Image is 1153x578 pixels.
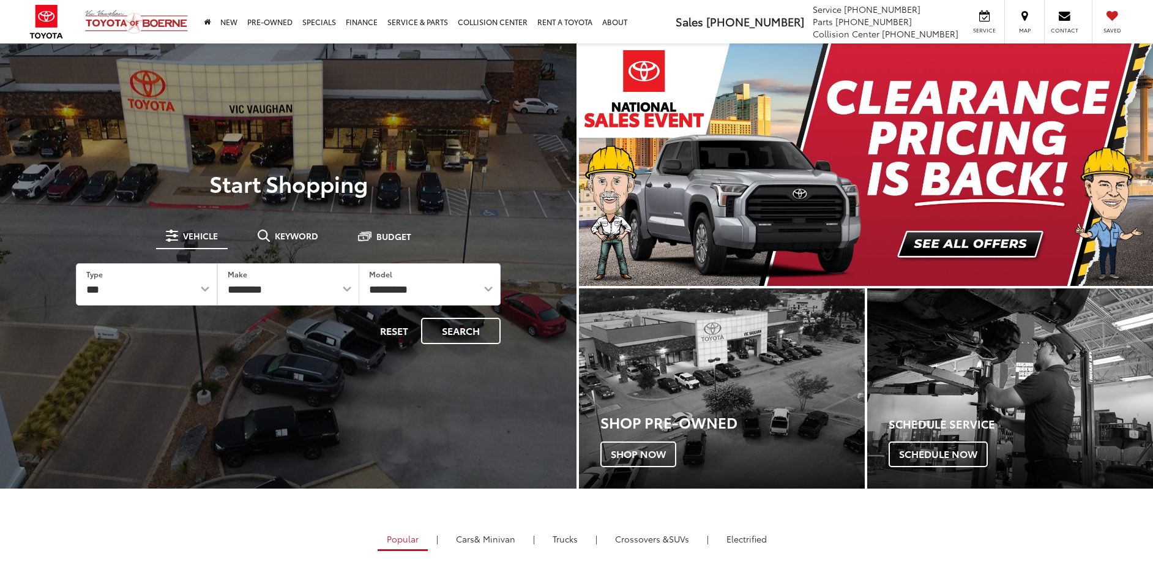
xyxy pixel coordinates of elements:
[474,533,515,545] span: & Minivan
[600,441,676,467] span: Shop Now
[615,533,669,545] span: Crossovers &
[433,533,441,545] li: |
[1067,68,1153,261] button: Click to view next picture.
[813,3,841,15] span: Service
[706,13,804,29] span: [PHONE_NUMBER]
[889,441,988,467] span: Schedule Now
[813,28,879,40] span: Collision Center
[1011,26,1038,34] span: Map
[867,288,1153,489] div: Toyota
[447,528,524,549] a: Cars
[882,28,958,40] span: [PHONE_NUMBER]
[813,15,833,28] span: Parts
[867,288,1153,489] a: Schedule Service Schedule Now
[579,68,665,261] button: Click to view previous picture.
[1051,26,1078,34] span: Contact
[676,13,703,29] span: Sales
[835,15,912,28] span: [PHONE_NUMBER]
[86,269,103,279] label: Type
[579,288,865,489] div: Toyota
[579,43,1153,286] div: carousel slide number 1 of 2
[1099,26,1125,34] span: Saved
[370,318,419,344] button: Reset
[889,418,1153,430] h4: Schedule Service
[228,269,247,279] label: Make
[421,318,501,344] button: Search
[369,269,392,279] label: Model
[971,26,998,34] span: Service
[606,528,698,549] a: SUVs
[844,3,920,15] span: [PHONE_NUMBER]
[579,43,1153,286] section: Carousel section with vehicle pictures - may contain disclaimers.
[592,533,600,545] li: |
[600,414,865,430] h3: Shop Pre-Owned
[579,288,865,489] a: Shop Pre-Owned Shop Now
[84,9,188,34] img: Vic Vaughan Toyota of Boerne
[543,528,587,549] a: Trucks
[579,43,1153,286] img: Clearance Pricing Is Back
[717,528,776,549] a: Electrified
[704,533,712,545] li: |
[183,231,218,240] span: Vehicle
[376,232,411,241] span: Budget
[51,171,525,195] p: Start Shopping
[275,231,318,240] span: Keyword
[378,528,428,551] a: Popular
[530,533,538,545] li: |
